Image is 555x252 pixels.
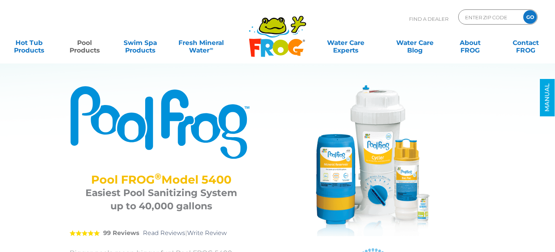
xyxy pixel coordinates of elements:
[449,35,492,50] a: AboutFROG
[409,9,448,28] p: Find A Dealer
[119,35,162,50] a: Swim SpaProducts
[393,35,436,50] a: Water CareBlog
[79,186,243,213] h3: Easiest Pool Sanitizing System up to 40,000 gallons
[70,218,253,248] div: |
[209,46,213,51] sup: ∞
[174,35,228,50] a: Fresh MineralWater∞
[8,35,51,50] a: Hot TubProducts
[79,173,243,186] h2: Pool FROG Model 5400
[523,10,537,24] input: GO
[70,230,100,236] span: 5
[63,35,106,50] a: PoolProducts
[540,79,555,116] a: MANUAL
[103,229,140,237] strong: 99 Reviews
[504,35,547,50] a: ContactFROG
[70,85,253,160] img: Product Logo
[311,35,381,50] a: Water CareExperts
[143,229,185,237] a: Read Reviews
[187,229,227,237] a: Write Review
[155,171,161,182] sup: ®
[464,12,515,23] input: Zip Code Form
